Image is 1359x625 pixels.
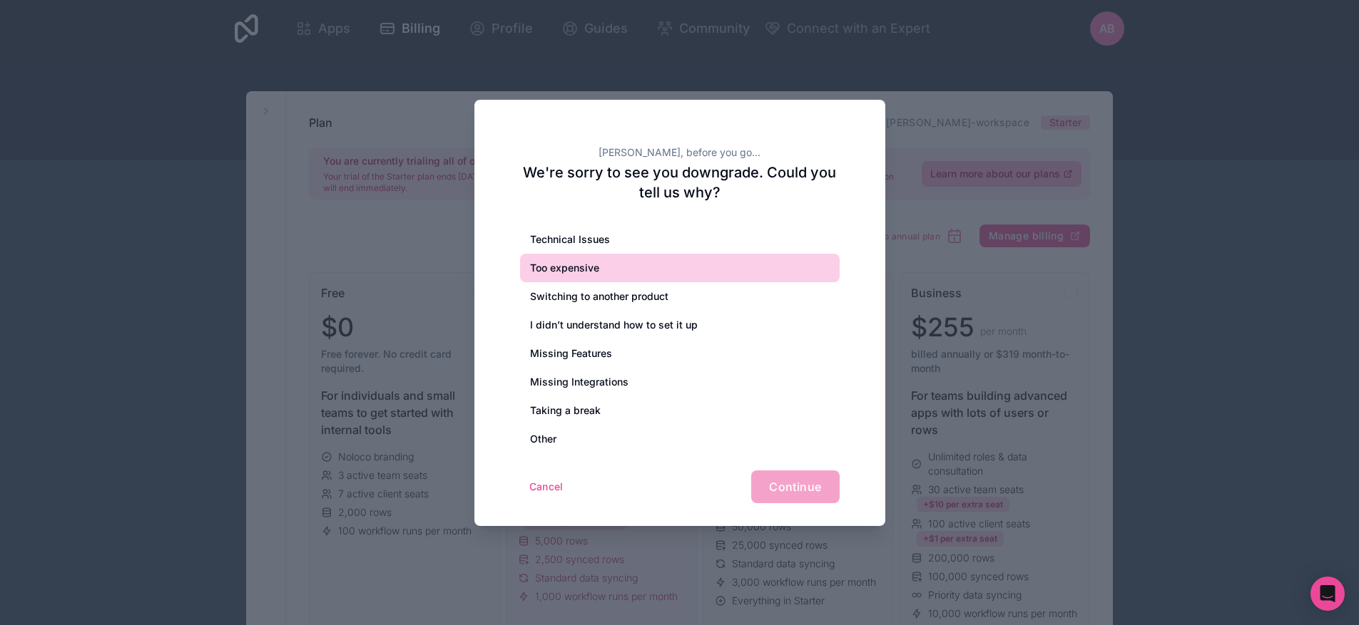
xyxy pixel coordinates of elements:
div: Switching to another product [520,282,840,311]
div: Taking a break [520,396,840,425]
h2: [PERSON_NAME], before you go... [520,145,840,160]
div: I didn’t understand how to set it up [520,311,840,339]
div: Missing Integrations [520,368,840,396]
div: Open Intercom Messenger [1310,577,1345,611]
div: Too expensive [520,254,840,282]
button: Cancel [520,475,573,498]
div: Missing Features [520,339,840,368]
div: Technical Issues [520,225,840,254]
h2: We're sorry to see you downgrade. Could you tell us why? [520,162,840,202]
div: Other [520,425,840,453]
